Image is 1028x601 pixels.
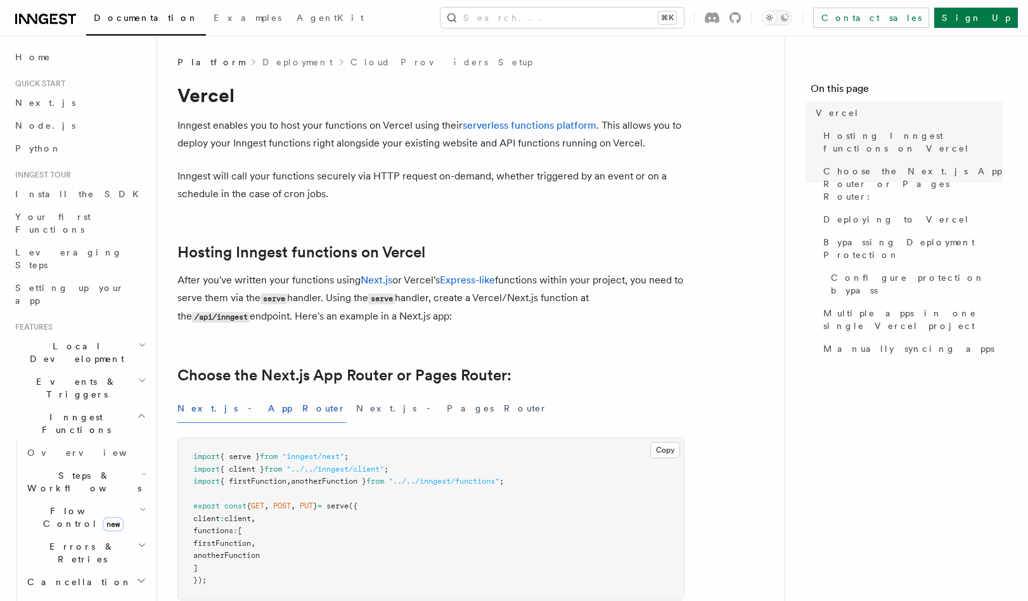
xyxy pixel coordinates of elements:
span: functions [193,526,233,535]
span: Node.js [15,120,75,131]
span: serve [326,501,349,510]
a: Multiple apps in one single Vercel project [818,302,1003,337]
span: Errors & Retries [22,540,138,565]
span: : [220,514,224,523]
span: , [291,501,295,510]
a: Configure protection bypass [826,266,1003,302]
span: Multiple apps in one single Vercel project [823,307,1003,332]
a: Choose the Next.js App Router or Pages Router: [818,160,1003,208]
span: Quick start [10,79,65,89]
span: GET [251,501,264,510]
span: Cancellation [22,576,132,588]
a: Contact sales [813,8,929,28]
span: Overview [27,448,158,458]
a: Install the SDK [10,183,149,205]
span: { [247,501,251,510]
a: Next.js [361,274,392,286]
span: { client } [220,465,264,474]
span: firstFunction [193,539,251,548]
span: }); [193,576,207,585]
span: ] [193,564,198,572]
span: ; [499,477,504,486]
a: Examples [206,4,289,34]
span: AgentKit [297,13,364,23]
span: Setting up your app [15,283,124,306]
span: client [224,514,251,523]
span: Flow Control [22,505,139,530]
span: "inngest/next" [282,452,344,461]
kbd: ⌘K [659,11,676,24]
span: Local Development [10,340,138,365]
button: Toggle dark mode [762,10,792,25]
a: Python [10,137,149,160]
a: Sign Up [934,8,1018,28]
span: "../../inngest/client" [286,465,384,474]
span: Inngest Functions [10,411,137,436]
code: serve [260,294,287,304]
h4: On this page [811,81,1003,101]
span: , [264,501,269,510]
button: Steps & Workflows [22,464,149,500]
button: Inngest Functions [10,406,149,441]
a: Bypassing Deployment Protection [818,231,1003,266]
span: import [193,477,220,486]
a: Setting up your app [10,276,149,312]
a: Home [10,46,149,68]
button: Events & Triggers [10,370,149,406]
span: anotherFunction [193,551,260,560]
span: Features [10,322,53,332]
p: Inngest will call your functions securely via HTTP request on-demand, whether triggered by an eve... [177,167,684,203]
span: import [193,452,220,461]
span: Examples [214,13,281,23]
span: Configure protection bypass [831,271,1003,297]
span: { serve } [220,452,260,461]
span: "../../inngest/functions" [389,477,499,486]
span: ; [384,465,389,474]
span: Deploying to Vercel [823,213,970,226]
a: Express-like [440,274,495,286]
span: Leveraging Steps [15,247,122,270]
a: Deployment [262,56,333,68]
span: , [251,539,255,548]
button: Search...⌘K [440,8,684,28]
button: Local Development [10,335,149,370]
a: Leveraging Steps [10,241,149,276]
h1: Vercel [177,84,684,107]
span: { firstFunction [220,477,286,486]
span: Vercel [816,107,859,119]
span: } [313,501,318,510]
a: Documentation [86,4,206,36]
a: Manually syncing apps [818,337,1003,360]
span: Your first Functions [15,212,91,235]
span: const [224,501,247,510]
a: Cloud Providers Setup [350,56,532,68]
a: Node.js [10,114,149,137]
a: Hosting Inngest functions on Vercel [818,124,1003,160]
a: Your first Functions [10,205,149,241]
span: ; [344,452,349,461]
span: from [260,452,278,461]
code: serve [368,294,395,304]
button: Next.js - Pages Router [356,394,548,423]
code: /api/inngest [192,312,250,323]
span: Hosting Inngest functions on Vercel [823,129,1003,155]
a: Deploying to Vercel [818,208,1003,231]
button: Next.js - App Router [177,394,346,423]
a: AgentKit [289,4,371,34]
button: Errors & Retries [22,535,149,571]
button: Copy [650,442,680,458]
a: Choose the Next.js App Router or Pages Router: [177,366,511,384]
a: serverless functions platform [463,119,596,131]
span: from [366,477,384,486]
span: Choose the Next.js App Router or Pages Router: [823,165,1003,203]
span: Install the SDK [15,189,146,199]
span: import [193,465,220,474]
span: Documentation [94,13,198,23]
span: Manually syncing apps [823,342,994,355]
span: from [264,465,282,474]
span: new [103,517,124,531]
span: Next.js [15,98,75,108]
span: POST [273,501,291,510]
span: : [233,526,238,535]
a: Vercel [811,101,1003,124]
